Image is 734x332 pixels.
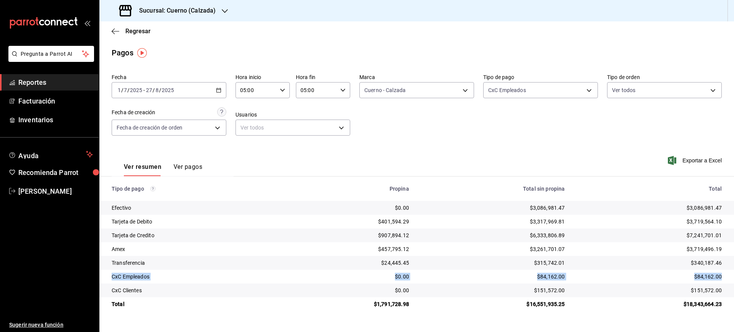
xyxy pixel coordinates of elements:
svg: Los pagos realizados con Pay y otras terminales son montos brutos. [150,186,156,191]
div: CxC Empleados [112,273,273,280]
div: Tarjeta de Debito [112,218,273,225]
span: Fecha de creación de orden [117,124,182,131]
div: Pagos [112,47,133,58]
div: Transferencia [112,259,273,267]
div: $0.00 [285,204,409,212]
input: ---- [130,87,143,93]
button: Ver resumen [124,163,161,176]
button: open_drawer_menu [84,20,90,26]
div: Tipo de pago [112,186,273,192]
div: $1,791,728.98 [285,300,409,308]
div: $16,551,935.25 [421,300,565,308]
span: / [121,87,123,93]
input: -- [155,87,159,93]
span: - [143,87,145,93]
label: Marca [359,74,474,80]
span: [PERSON_NAME] [18,186,93,196]
span: Inventarios [18,115,93,125]
div: $3,719,496.19 [577,245,722,253]
input: -- [146,87,153,93]
span: Reportes [18,77,93,87]
a: Pregunta a Parrot AI [5,55,94,63]
label: Tipo de orden [607,74,722,80]
label: Tipo de pago [483,74,598,80]
div: $0.00 [285,287,409,294]
div: $3,086,981.47 [421,204,565,212]
button: Exportar a Excel [669,156,722,165]
button: Regresar [112,28,151,35]
label: Hora inicio [235,74,290,80]
label: Usuarios [235,112,350,117]
input: -- [123,87,127,93]
span: CxC Empleados [488,86,526,94]
div: $457,795.12 [285,245,409,253]
div: $7,241,701.01 [577,232,722,239]
span: Cuerno - Calzada [364,86,406,94]
div: Amex [112,245,273,253]
div: $24,445.45 [285,259,409,267]
div: Total [112,300,273,308]
img: Tooltip marker [137,48,147,58]
div: $315,742.01 [421,259,565,267]
div: $84,162.00 [577,273,722,280]
span: Regresar [125,28,151,35]
label: Hora fin [296,74,350,80]
span: Recomienda Parrot [18,167,93,178]
div: Propina [285,186,409,192]
div: $3,261,701.07 [421,245,565,253]
span: Pregunta a Parrot AI [21,50,82,58]
div: $84,162.00 [421,273,565,280]
button: Pregunta a Parrot AI [8,46,94,62]
button: Ver pagos [174,163,202,176]
span: / [159,87,161,93]
div: Total [577,186,722,192]
span: / [153,87,155,93]
div: $3,719,564.10 [577,218,722,225]
span: Facturación [18,96,93,106]
div: $3,317,969.81 [421,218,565,225]
div: $907,894.12 [285,232,409,239]
div: CxC Clientes [112,287,273,294]
div: $6,333,806.89 [421,232,565,239]
h3: Sucursal: Cuerno (Calzada) [133,6,216,15]
span: Ayuda [18,150,83,159]
div: $401,594.29 [285,218,409,225]
div: $340,187.46 [577,259,722,267]
div: navigation tabs [124,163,202,176]
input: -- [117,87,121,93]
div: $151,572.00 [577,287,722,294]
span: / [127,87,130,93]
div: Tarjeta de Credito [112,232,273,239]
div: Total sin propina [421,186,565,192]
input: ---- [161,87,174,93]
div: $18,343,664.23 [577,300,722,308]
div: Fecha de creación [112,109,155,117]
span: Ver todos [612,86,635,94]
div: $0.00 [285,273,409,280]
label: Fecha [112,74,226,80]
div: $3,086,981.47 [577,204,722,212]
span: Sugerir nueva función [9,321,93,329]
div: $151,572.00 [421,287,565,294]
div: Efectivo [112,204,273,212]
div: Ver todos [235,120,350,136]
